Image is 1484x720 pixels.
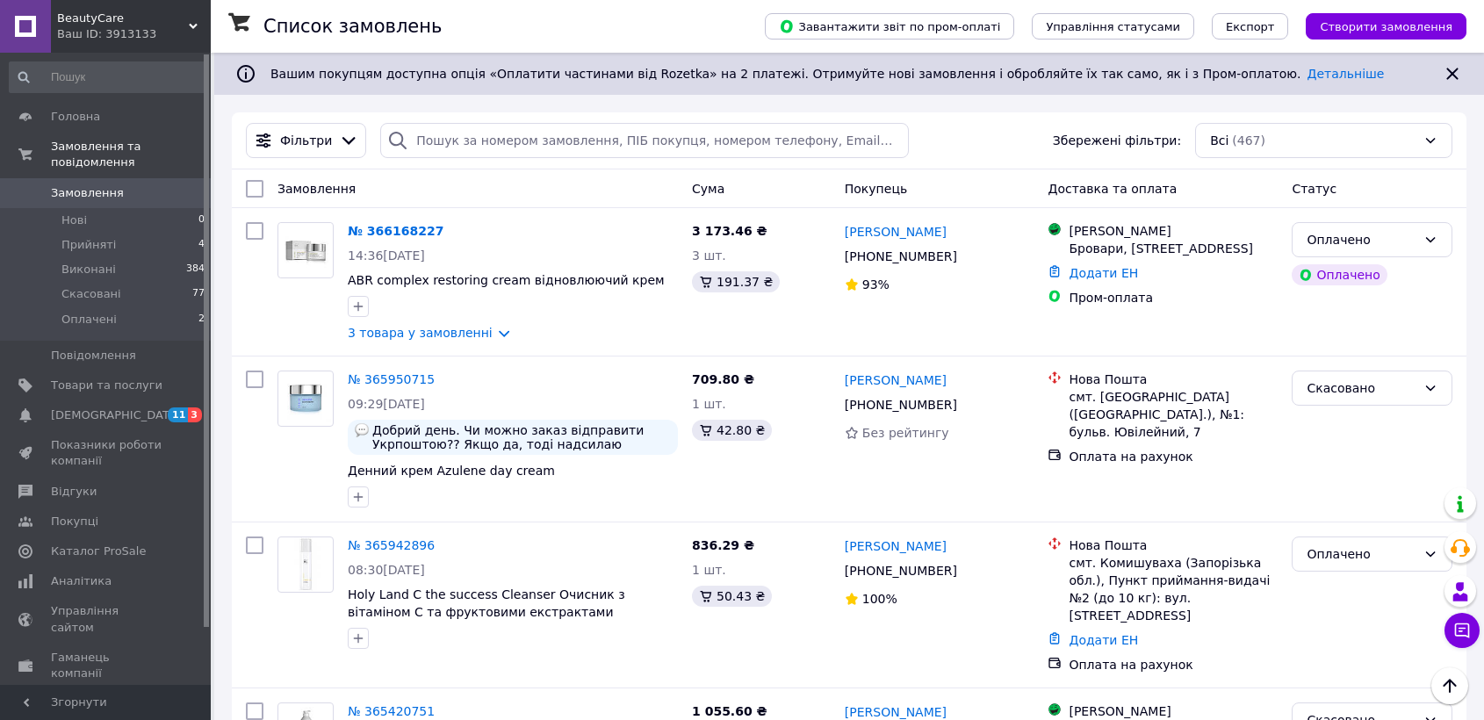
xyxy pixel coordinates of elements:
[168,407,188,422] span: 11
[692,704,767,718] span: 1 055.60 ₴
[1069,536,1278,554] div: Нова Пошта
[51,407,181,423] span: [DEMOGRAPHIC_DATA]
[348,587,625,619] a: Holy Land C the success Cleanser Очисник з вітаміном С та фруктовими екстрактами
[1069,554,1278,624] div: смт. Комишуваха (Запорізька обл.), Пункт приймання-видачі №2 (до 10 кг): вул. [STREET_ADDRESS]
[61,286,121,302] span: Скасовані
[692,420,772,441] div: 42.80 ₴
[348,538,435,552] a: № 365942896
[348,704,435,718] a: № 365420751
[9,61,206,93] input: Пошук
[841,244,961,269] div: [PHONE_NUMBER]
[692,248,726,263] span: 3 шт.
[1306,13,1466,40] button: Створити замовлення
[1307,378,1416,398] div: Скасовано
[278,375,333,421] img: Фото товару
[51,139,211,170] span: Замовлення та повідомлення
[692,563,726,577] span: 1 шт.
[51,650,162,681] span: Гаманець компанії
[348,224,443,238] a: № 366168227
[61,312,117,328] span: Оплачені
[1431,667,1468,704] button: Наверх
[348,372,435,386] a: № 365950715
[1232,133,1265,148] span: (467)
[280,132,332,149] span: Фільтри
[51,185,124,201] span: Замовлення
[198,212,205,228] span: 0
[1069,289,1278,306] div: Пром-оплата
[263,16,442,37] h1: Список замовлень
[348,326,493,340] a: 3 товара у замовленні
[1069,240,1278,257] div: Бровари, [STREET_ADDRESS]
[1444,613,1480,648] button: Чат з покупцем
[1069,656,1278,673] div: Оплата на рахунок
[348,464,555,478] a: Денний крем Azulene day cream
[277,536,334,593] a: Фото товару
[1292,264,1387,285] div: Оплачено
[188,407,202,422] span: 3
[355,423,369,437] img: :speech_balloon:
[841,558,961,583] div: [PHONE_NUMBER]
[198,312,205,328] span: 2
[51,484,97,500] span: Відгуки
[51,378,162,393] span: Товари та послуги
[348,397,425,411] span: 09:29[DATE]
[1308,67,1385,81] a: Детальніше
[51,603,162,635] span: Управління сайтом
[1226,20,1275,33] span: Експорт
[1292,182,1336,196] span: Статус
[61,212,87,228] span: Нові
[192,286,205,302] span: 77
[1212,13,1289,40] button: Експорт
[845,223,947,241] a: [PERSON_NAME]
[692,397,726,411] span: 1 шт.
[270,67,1384,81] span: Вашим покупцям доступна опція «Оплатити частинами від Rozetka» на 2 платежі. Отримуйте нові замов...
[186,262,205,277] span: 384
[845,537,947,555] a: [PERSON_NAME]
[61,262,116,277] span: Виконані
[198,237,205,253] span: 4
[51,109,100,125] span: Головна
[51,348,136,364] span: Повідомлення
[348,248,425,263] span: 14:36[DATE]
[277,371,334,427] a: Фото товару
[692,586,772,607] div: 50.43 ₴
[1307,544,1416,564] div: Оплачено
[1069,266,1138,280] a: Додати ЕН
[348,273,665,287] a: ABR complex restoring cream відновлюючий крем
[692,538,754,552] span: 836.29 ₴
[1053,132,1181,149] span: Збережені фільтри:
[841,392,961,417] div: [PHONE_NUMBER]
[277,222,334,278] a: Фото товару
[692,182,724,196] span: Cума
[692,372,754,386] span: 709.80 ₴
[1320,20,1452,33] span: Створити замовлення
[277,182,356,196] span: Замовлення
[845,182,907,196] span: Покупець
[1069,448,1278,465] div: Оплата на рахунок
[57,11,189,26] span: BeautyCare
[1069,388,1278,441] div: смт. [GEOGRAPHIC_DATA] ([GEOGRAPHIC_DATA].), №1: бульв. Ювілейний, 7
[1032,13,1194,40] button: Управління статусами
[51,573,112,589] span: Аналітика
[779,18,1000,34] span: Завантажити звіт по пром-оплаті
[692,271,780,292] div: 191.37 ₴
[57,26,211,42] div: Ваш ID: 3913133
[285,537,326,592] img: Фото товару
[1069,371,1278,388] div: Нова Пошта
[1069,633,1138,647] a: Додати ЕН
[1288,18,1466,32] a: Створити замовлення
[1069,222,1278,240] div: [PERSON_NAME]
[1307,230,1416,249] div: Оплачено
[51,437,162,469] span: Показники роботи компанії
[862,592,897,606] span: 100%
[61,237,116,253] span: Прийняті
[348,563,425,577] span: 08:30[DATE]
[372,423,671,451] span: Добрий день. Чи можно заказ відправити Укрпоштою?? Якщо да, тоді надсилаю адресу отримувача . [ST...
[845,371,947,389] a: [PERSON_NAME]
[862,277,890,292] span: 93%
[765,13,1014,40] button: Завантажити звіт по пром-оплаті
[692,224,767,238] span: 3 173.46 ₴
[51,514,98,529] span: Покупці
